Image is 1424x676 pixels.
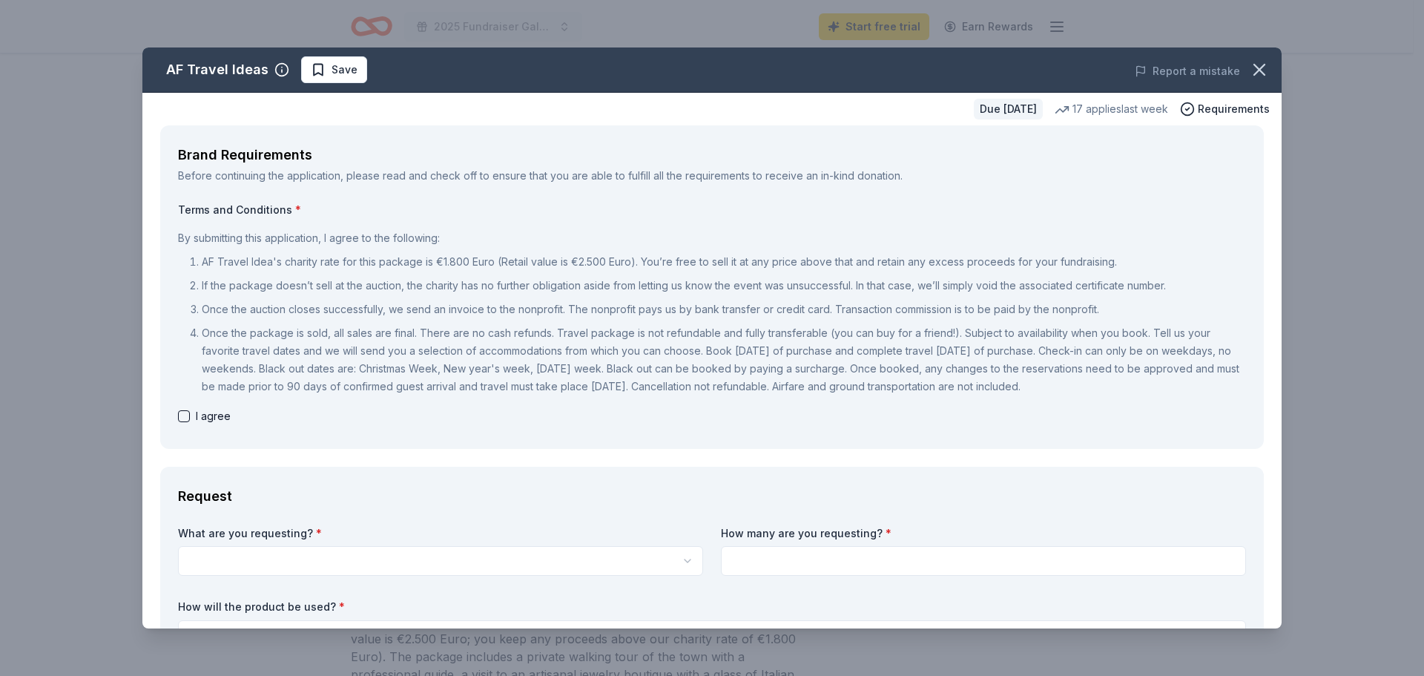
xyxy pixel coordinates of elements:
[202,324,1246,396] p: Once the package is sold, all sales are final. There are no cash refunds. Travel package is not r...
[202,301,1246,318] p: Once the auction closes successfully, we send an invoice to the nonprofit. The nonprofit pays us ...
[178,203,1246,217] label: Terms and Conditions
[1180,100,1270,118] button: Requirements
[178,167,1246,185] div: Before continuing the application, please read and check off to ensure that you are able to fulfi...
[1198,100,1270,118] span: Requirements
[178,485,1246,508] div: Request
[1135,62,1240,80] button: Report a mistake
[178,526,703,541] label: What are you requesting?
[721,526,1246,541] label: How many are you requesting?
[1055,100,1168,118] div: 17 applies last week
[178,143,1246,167] div: Brand Requirements
[166,58,268,82] div: AF Travel Ideas
[332,61,357,79] span: Save
[974,99,1043,119] div: Due [DATE]
[301,56,367,83] button: Save
[202,277,1246,295] p: If the package doesn’t sell at the auction, the charity has no further obligation aside from lett...
[196,407,231,425] span: I agree
[178,600,1246,614] label: How will the product be used?
[202,253,1246,271] p: AF Travel Idea's charity rate for this package is €1.800 Euro (Retail value is €2.500 Euro). You’...
[178,229,1246,247] p: By submitting this application, I agree to the following:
